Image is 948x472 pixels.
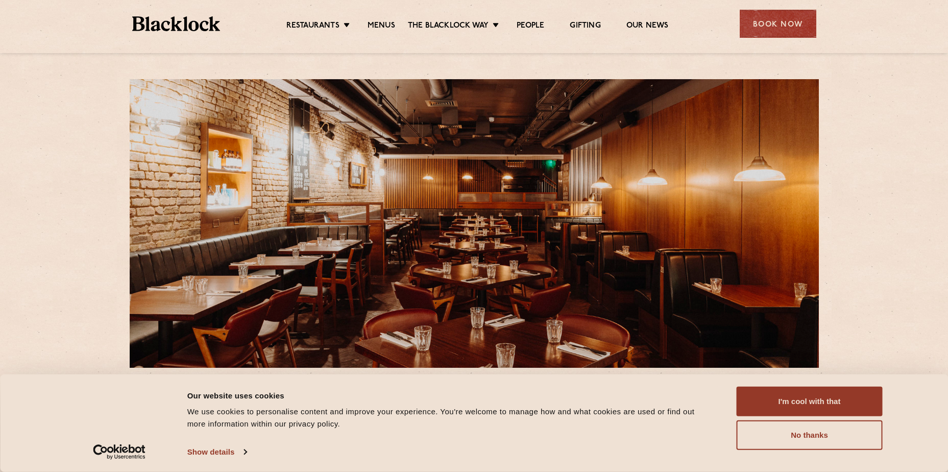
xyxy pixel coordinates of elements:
div: Book Now [740,10,816,38]
button: I'm cool with that [737,387,883,416]
a: Usercentrics Cookiebot - opens in a new window [75,444,164,460]
a: Show details [187,444,247,460]
a: Gifting [570,21,600,32]
a: Our News [626,21,669,32]
a: People [517,21,544,32]
a: Menus [368,21,395,32]
div: Our website uses cookies [187,389,714,402]
button: No thanks [737,420,883,450]
a: Restaurants [286,21,339,32]
div: We use cookies to personalise content and improve your experience. You're welcome to manage how a... [187,406,714,430]
a: The Blacklock Way [408,21,489,32]
img: BL_Textured_Logo-footer-cropped.svg [132,16,221,31]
